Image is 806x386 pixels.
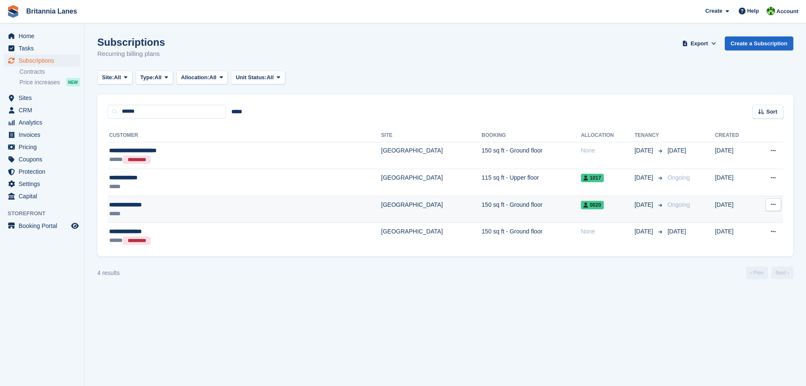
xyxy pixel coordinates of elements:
[381,223,481,250] td: [GEOGRAPHIC_DATA]
[668,201,690,208] span: Ongoing
[102,73,114,82] span: Site:
[4,153,80,165] a: menu
[771,267,793,279] a: Next
[4,178,80,190] a: menu
[681,36,718,50] button: Export
[19,129,69,141] span: Invoices
[19,78,80,87] a: Price increases NEW
[267,73,274,82] span: All
[70,221,80,231] a: Preview store
[97,36,165,48] h1: Subscriptions
[7,5,19,18] img: stora-icon-8386f47178a22dfd0bd8f6a31ec36ba5ce8667c1dd55bd0f319d3a0aa187defe.svg
[746,267,768,279] a: Previous
[705,7,722,15] span: Create
[19,42,69,54] span: Tasks
[581,129,635,142] th: Allocation
[107,129,381,142] th: Customer
[140,73,155,82] span: Type:
[715,196,754,223] td: [DATE]
[635,173,655,182] span: [DATE]
[181,73,209,82] span: Allocation:
[776,7,798,16] span: Account
[19,104,69,116] span: CRM
[136,71,173,85] button: Type: All
[19,55,69,67] span: Subscriptions
[668,228,686,235] span: [DATE]
[231,71,285,85] button: Unit Status: All
[581,146,635,155] div: None
[19,30,69,42] span: Home
[19,117,69,128] span: Analytics
[97,49,165,59] p: Recurring billing plans
[4,42,80,54] a: menu
[635,200,655,209] span: [DATE]
[668,147,686,154] span: [DATE]
[481,142,581,169] td: 150 sq ft - Ground floor
[481,169,581,196] td: 115 sq ft - Upper floor
[4,129,80,141] a: menu
[4,190,80,202] a: menu
[481,223,581,250] td: 150 sq ft - Ground floor
[715,169,754,196] td: [DATE]
[581,201,604,209] span: 0020
[4,30,80,42] a: menu
[4,220,80,232] a: menu
[725,36,793,50] a: Create a Subscription
[19,190,69,202] span: Capital
[19,153,69,165] span: Coupons
[635,146,655,155] span: [DATE]
[381,169,481,196] td: [GEOGRAPHIC_DATA]
[715,223,754,250] td: [DATE]
[23,4,80,18] a: Britannia Lanes
[381,142,481,169] td: [GEOGRAPHIC_DATA]
[19,178,69,190] span: Settings
[715,129,754,142] th: Created
[4,166,80,178] a: menu
[4,141,80,153] a: menu
[381,129,481,142] th: Site
[581,227,635,236] div: None
[97,269,120,278] div: 4 results
[4,117,80,128] a: menu
[19,141,69,153] span: Pricing
[209,73,217,82] span: All
[481,129,581,142] th: Booking
[4,104,80,116] a: menu
[97,71,132,85] button: Site: All
[715,142,754,169] td: [DATE]
[114,73,121,82] span: All
[635,227,655,236] span: [DATE]
[19,166,69,178] span: Protection
[690,39,708,48] span: Export
[8,209,84,218] span: Storefront
[481,196,581,223] td: 150 sq ft - Ground floor
[744,267,795,279] nav: Page
[19,220,69,232] span: Booking Portal
[154,73,162,82] span: All
[19,78,60,86] span: Price increases
[19,68,80,76] a: Contracts
[176,71,228,85] button: Allocation: All
[635,129,664,142] th: Tenancy
[581,174,604,182] span: 1017
[767,7,775,15] img: Robert Parr
[4,55,80,67] a: menu
[668,174,690,181] span: Ongoing
[747,7,759,15] span: Help
[236,73,267,82] span: Unit Status:
[4,92,80,104] a: menu
[766,108,777,116] span: Sort
[381,196,481,223] td: [GEOGRAPHIC_DATA]
[19,92,69,104] span: Sites
[66,78,80,86] div: NEW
